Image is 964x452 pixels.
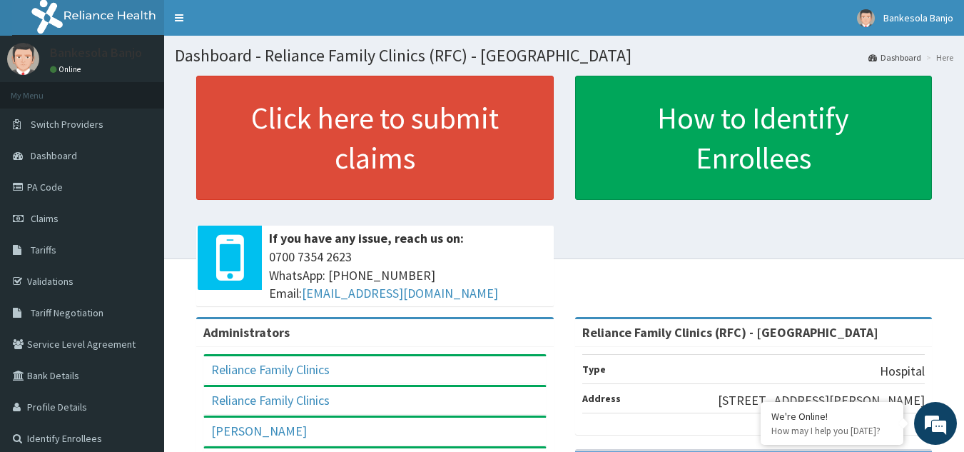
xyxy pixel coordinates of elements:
span: Bankesola Banjo [883,11,953,24]
b: Address [582,392,621,405]
a: How to Identify Enrollees [575,76,933,200]
span: Dashboard [31,149,77,162]
img: User Image [857,9,875,27]
div: We're Online! [771,410,893,423]
a: Click here to submit claims [196,76,554,200]
span: Tariffs [31,243,56,256]
a: Dashboard [868,51,921,64]
p: [STREET_ADDRESS][PERSON_NAME] [718,391,925,410]
a: [PERSON_NAME] [211,423,307,439]
span: Switch Providers [31,118,103,131]
b: Type [582,363,606,376]
a: Reliance Family Clinics [211,392,330,408]
a: Online [50,64,84,74]
b: If you have any issue, reach us on: [269,230,464,246]
img: User Image [7,43,39,75]
span: 0700 7354 2623 WhatsApp: [PHONE_NUMBER] Email: [269,248,547,303]
li: Here [923,51,953,64]
span: Claims [31,212,59,225]
a: Reliance Family Clinics [211,361,330,378]
p: Hospital [880,362,925,381]
p: Bankesola Banjo [50,46,142,59]
span: Tariff Negotiation [31,306,103,319]
p: How may I help you today? [771,425,893,437]
strong: Reliance Family Clinics (RFC) - [GEOGRAPHIC_DATA] [582,324,878,341]
b: Administrators [203,324,290,341]
h1: Dashboard - Reliance Family Clinics (RFC) - [GEOGRAPHIC_DATA] [175,46,953,65]
a: [EMAIL_ADDRESS][DOMAIN_NAME] [302,285,498,301]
